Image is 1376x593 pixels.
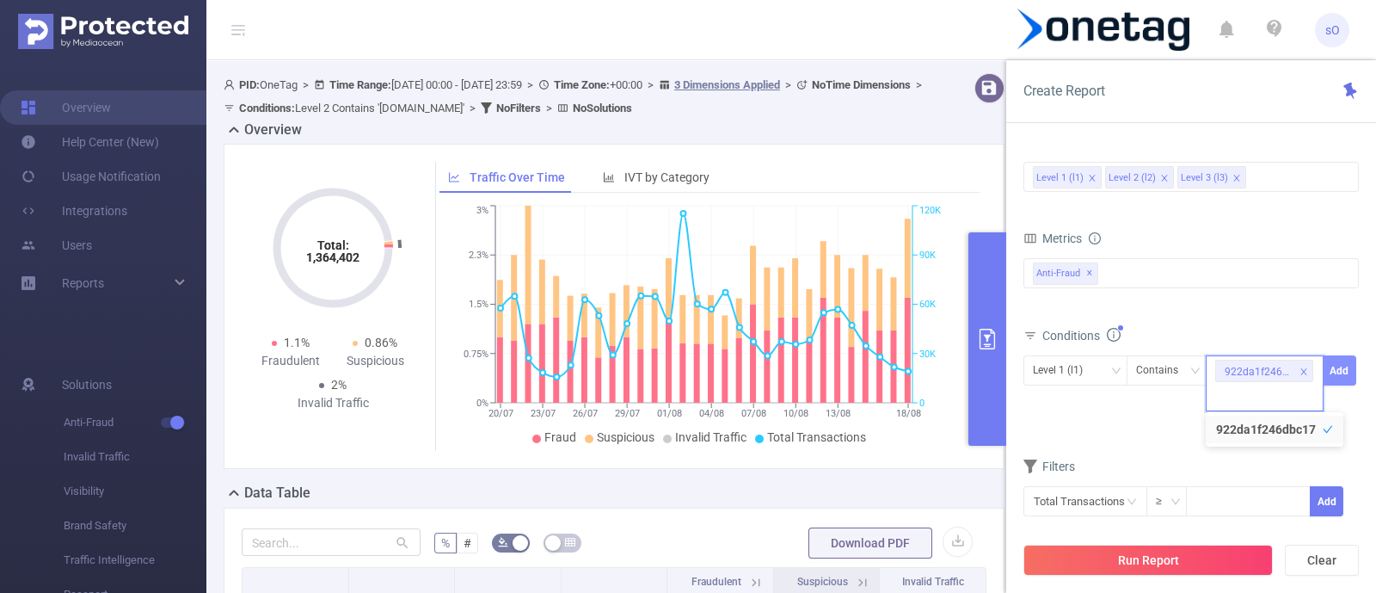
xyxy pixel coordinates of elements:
[573,102,632,114] b: No Solutions
[329,78,391,91] b: Time Range:
[239,78,260,91] b: PID:
[780,78,796,91] span: >
[476,398,488,409] tspan: 0%
[298,78,314,91] span: >
[1088,174,1096,184] i: icon: close
[698,408,723,419] tspan: 04/08
[572,408,597,419] tspan: 26/07
[691,576,741,588] span: Fraudulent
[224,79,239,90] i: icon: user
[919,398,924,409] tspan: 0
[496,102,541,114] b: No Filters
[1160,174,1169,184] i: icon: close
[530,408,555,419] tspan: 23/07
[249,352,333,370] div: Fraudulent
[565,537,575,547] i: icon: table
[895,408,920,419] tspan: 18/08
[1323,355,1356,386] button: Add
[1190,366,1201,378] i: icon: down
[603,171,615,183] i: icon: bar-chart
[64,509,206,543] span: Brand Safety
[464,102,481,114] span: >
[1136,356,1190,385] div: Contains
[919,349,936,360] tspan: 30K
[469,300,488,311] tspan: 1.5%
[1181,167,1228,189] div: Level 3 (l3)
[597,430,654,444] span: Suspicious
[333,352,417,370] div: Suspicious
[317,238,349,252] tspan: Total:
[62,368,112,402] span: Solutions
[614,408,639,419] tspan: 29/07
[656,408,681,419] tspan: 01/08
[291,394,375,412] div: Invalid Traffic
[448,171,460,183] i: icon: line-chart
[1156,487,1174,516] div: ≥
[825,408,850,419] tspan: 13/08
[21,125,159,159] a: Help Center (New)
[64,440,206,474] span: Invalid Traffic
[365,336,397,349] span: 0.86%
[1325,13,1340,47] span: sO
[797,576,848,588] span: Suspicious
[1111,366,1121,378] i: icon: down
[740,408,765,419] tspan: 07/08
[239,102,464,114] span: Level 2 Contains '[DOMAIN_NAME]'
[1105,166,1174,188] li: Level 2 (l2)
[62,276,104,290] span: Reports
[64,474,206,509] span: Visibility
[1089,232,1101,244] i: icon: info-circle
[331,378,347,392] span: 2%
[1036,167,1084,189] div: Level 1 (l1)
[242,528,421,556] input: Search...
[224,78,927,114] span: OneTag [DATE] 00:00 - [DATE] 23:59 +00:00
[1109,167,1156,189] div: Level 2 (l2)
[64,405,206,440] span: Anti-Fraud
[1033,356,1095,385] div: Level 1 (l1)
[469,250,488,261] tspan: 2.3%
[21,228,92,263] a: Users
[62,266,104,300] a: Reports
[1177,166,1246,188] li: Level 3 (l3)
[464,349,488,360] tspan: 0.75%
[544,430,576,444] span: Fraud
[674,78,780,91] u: 3 Dimensions Applied
[64,543,206,578] span: Traffic Intelligence
[675,430,746,444] span: Invalid Traffic
[919,206,941,217] tspan: 120K
[21,194,127,228] a: Integrations
[642,78,659,91] span: >
[239,102,295,114] b: Conditions :
[1023,232,1082,245] span: Metrics
[1023,460,1075,473] span: Filters
[902,576,964,588] span: Invalid Traffic
[21,159,161,194] a: Usage Notification
[244,120,302,140] h2: Overview
[1232,174,1241,184] i: icon: close
[1299,368,1308,378] i: icon: close
[1107,328,1121,342] i: icon: info-circle
[464,536,471,550] span: #
[498,537,508,547] i: icon: bg-colors
[783,408,808,419] tspan: 10/08
[911,78,927,91] span: >
[812,78,911,91] b: No Time Dimensions
[919,300,936,311] tspan: 60K
[21,90,111,125] a: Overview
[1023,83,1105,99] span: Create Report
[1225,361,1294,383] div: 922da1f246dbc17
[624,170,709,184] span: IVT by Category
[1323,424,1333,435] i: icon: check
[18,14,188,49] img: Protected Media
[767,430,866,444] span: Total Transactions
[541,102,557,114] span: >
[488,408,513,419] tspan: 20/07
[470,170,565,184] span: Traffic Over Time
[1033,166,1102,188] li: Level 1 (l1)
[808,528,932,559] button: Download PDF
[1215,360,1312,382] li: 922da1f246dbc17
[441,536,450,550] span: %
[1042,329,1121,343] span: Conditions
[554,78,610,91] b: Time Zone:
[1033,263,1098,285] span: Anti-Fraud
